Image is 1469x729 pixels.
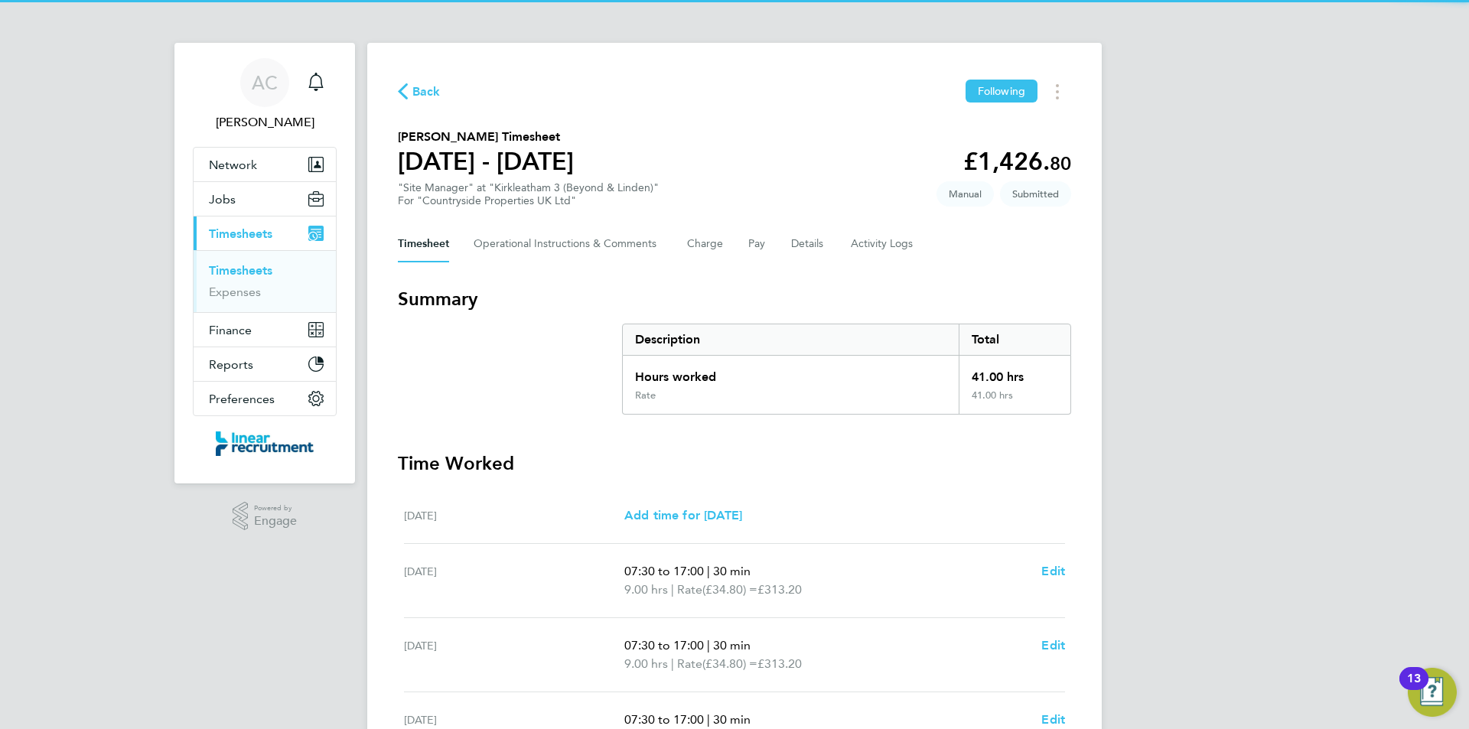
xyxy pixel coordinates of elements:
[963,147,1071,176] app-decimal: £1,426.
[851,226,915,262] button: Activity Logs
[209,323,252,337] span: Finance
[254,515,297,528] span: Engage
[194,250,336,312] div: Timesheets
[1041,636,1065,655] a: Edit
[757,582,802,597] span: £313.20
[624,656,668,671] span: 9.00 hrs
[1041,712,1065,727] span: Edit
[677,655,702,673] span: Rate
[707,564,710,578] span: |
[635,389,656,402] div: Rate
[209,357,253,372] span: Reports
[622,324,1071,415] div: Summary
[713,638,751,653] span: 30 min
[194,382,336,415] button: Preferences
[209,285,261,299] a: Expenses
[959,324,1070,355] div: Total
[1407,679,1421,698] div: 13
[209,392,275,406] span: Preferences
[174,43,355,483] nav: Main navigation
[702,656,757,671] span: (£34.80) =
[624,506,742,525] a: Add time for [DATE]
[959,356,1070,389] div: 41.00 hrs
[748,226,767,262] button: Pay
[194,313,336,347] button: Finance
[398,82,441,101] button: Back
[193,431,337,456] a: Go to home page
[194,216,336,250] button: Timesheets
[194,182,336,216] button: Jobs
[209,226,272,241] span: Timesheets
[757,656,802,671] span: £313.20
[1000,181,1071,207] span: This timesheet is Submitted.
[398,287,1071,311] h3: Summary
[194,347,336,381] button: Reports
[412,83,441,101] span: Back
[1050,152,1071,174] span: 80
[404,506,624,525] div: [DATE]
[791,226,826,262] button: Details
[209,192,236,207] span: Jobs
[707,712,710,727] span: |
[252,73,278,93] span: AC
[959,389,1070,414] div: 41.00 hrs
[1041,562,1065,581] a: Edit
[194,148,336,181] button: Network
[216,431,314,456] img: linearrecruitment-logo-retina.png
[623,324,959,355] div: Description
[671,656,674,671] span: |
[398,181,659,207] div: "Site Manager" at "Kirkleatham 3 (Beyond & Linden)"
[624,564,704,578] span: 07:30 to 17:00
[624,508,742,522] span: Add time for [DATE]
[233,502,298,531] a: Powered byEngage
[209,158,257,172] span: Network
[404,562,624,599] div: [DATE]
[624,712,704,727] span: 07:30 to 17:00
[193,113,337,132] span: Anneliese Clifton
[936,181,994,207] span: This timesheet was manually created.
[702,582,757,597] span: (£34.80) =
[398,451,1071,476] h3: Time Worked
[1408,668,1457,717] button: Open Resource Center, 13 new notifications
[1044,80,1071,103] button: Timesheets Menu
[193,58,337,132] a: AC[PERSON_NAME]
[671,582,674,597] span: |
[978,84,1025,98] span: Following
[624,638,704,653] span: 07:30 to 17:00
[209,263,272,278] a: Timesheets
[404,636,624,673] div: [DATE]
[623,356,959,389] div: Hours worked
[254,502,297,515] span: Powered by
[713,564,751,578] span: 30 min
[713,712,751,727] span: 30 min
[398,128,574,146] h2: [PERSON_NAME] Timesheet
[398,194,659,207] div: For "Countryside Properties UK Ltd"
[624,582,668,597] span: 9.00 hrs
[398,226,449,262] button: Timesheet
[474,226,663,262] button: Operational Instructions & Comments
[707,638,710,653] span: |
[966,80,1037,103] button: Following
[1041,564,1065,578] span: Edit
[1041,711,1065,729] a: Edit
[687,226,724,262] button: Charge
[1041,638,1065,653] span: Edit
[398,146,574,177] h1: [DATE] - [DATE]
[677,581,702,599] span: Rate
